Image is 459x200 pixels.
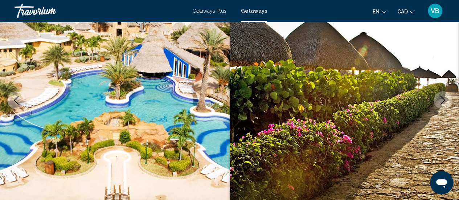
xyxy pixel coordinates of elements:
[430,171,453,194] iframe: Bouton de lancement de la fenêtre de messagerie
[397,9,408,15] span: CAD
[192,8,226,14] a: Getaways Plus
[434,91,452,109] button: Next image
[397,6,415,17] button: Change currency
[431,7,439,15] span: VB
[373,9,380,15] span: en
[241,8,267,14] a: Getaways
[373,6,386,17] button: Change language
[7,91,25,109] button: Previous image
[15,4,185,18] a: Travorium
[426,3,444,19] button: User Menu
